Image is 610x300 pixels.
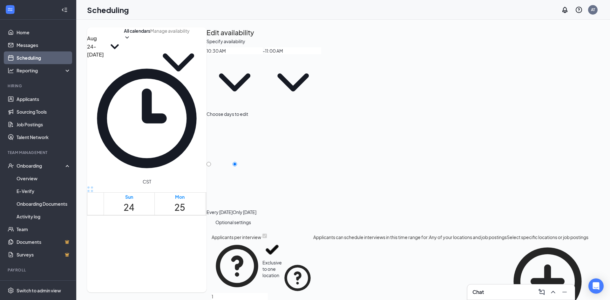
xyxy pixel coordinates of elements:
h1: 24 [124,200,134,214]
a: E-Verify [17,185,71,197]
div: Exclusive to one location [262,259,282,278]
div: Every [DATE] [207,209,233,215]
a: August 25, 2025 [173,193,186,215]
div: - [207,47,593,110]
a: PayrollCrown [17,277,71,290]
a: Team [17,223,71,236]
div: Choose days to edit [207,110,248,117]
svg: Clock [87,59,207,178]
a: August 24, 2025 [122,193,136,215]
div: Only [DATE] [233,209,256,215]
a: Messages [17,39,71,51]
svg: QuestionInfo [575,6,583,14]
h1: Scheduling [87,4,129,15]
div: Optional settings [215,219,588,225]
div: Team Management [8,150,70,155]
a: Activity log [17,210,71,223]
svg: Collapse [61,7,68,13]
div: AT [591,7,595,12]
div: Hiring [8,83,70,89]
svg: ChevronDown [124,34,130,41]
svg: ComposeMessage [538,288,546,296]
button: All calendarsChevronDown [124,27,150,41]
h3: Aug 24 - [DATE] [87,34,105,59]
svg: ChevronDown [265,54,321,110]
svg: Minimize [561,288,568,296]
div: Reporting [17,67,71,74]
a: DocumentsCrown [17,236,71,248]
div: Mon [174,193,185,200]
svg: WorkstreamLogo [7,6,13,13]
button: Minimize [559,287,570,297]
a: Overview [17,172,71,185]
h1: 25 [174,200,185,214]
span: CST [143,178,151,185]
div: Open Intercom Messenger [588,278,604,294]
div: Optional settings [207,215,593,230]
button: ComposeMessage [537,287,547,297]
a: Scheduling [17,51,71,64]
a: SurveysCrown [17,248,71,261]
svg: ChevronDown [150,34,207,90]
div: Switch to admin view [17,287,61,294]
a: Onboarding Documents [17,197,71,210]
svg: QuestionInfo [212,241,262,291]
a: Home [17,26,71,39]
svg: Settings [8,287,14,294]
input: Exclusive to one location [262,234,267,238]
svg: ChevronUp [549,288,557,296]
div: Onboarding [17,163,65,169]
svg: ChevronDown [207,54,263,110]
div: Applicants per interview [212,234,262,241]
a: Talent Network [17,131,71,143]
input: Manage availability [150,27,207,34]
a: Sourcing Tools [17,105,71,118]
h2: Edit availability [207,27,254,38]
svg: Notifications [561,6,569,14]
svg: SmallChevronDown [105,37,124,56]
h3: Chat [472,289,484,296]
a: Job Postings [17,118,71,131]
a: Applicants [17,93,71,105]
button: ChevronUp [548,287,558,297]
div: Sun [124,193,134,200]
div: Payroll [8,267,70,273]
svg: Checkmark [262,240,282,259]
svg: UserCheck [8,163,14,169]
div: Specify availability [207,38,245,45]
svg: Analysis [8,67,14,74]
